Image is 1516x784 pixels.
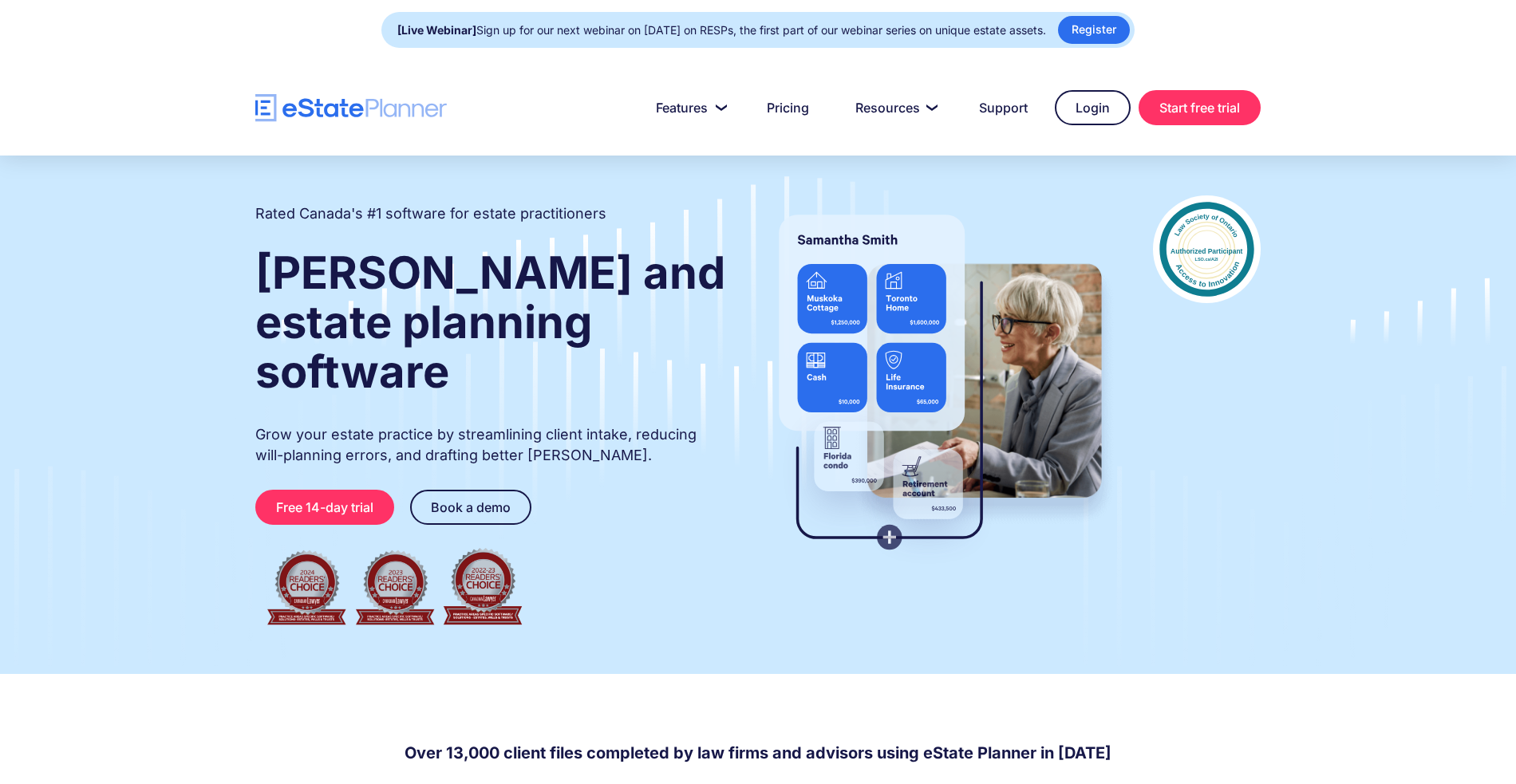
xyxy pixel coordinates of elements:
a: Book a demo [410,490,531,525]
a: Features [637,92,740,124]
a: Register [1058,16,1130,44]
strong: [PERSON_NAME] and estate planning software [255,246,725,399]
a: home [255,94,447,122]
a: Login [1055,90,1131,125]
h2: Rated Canada's #1 software for estate practitioners [255,203,606,224]
h4: Over 13,000 client files completed by law firms and advisors using eState Planner in [DATE] [405,742,1111,764]
strong: [Live Webinar] [397,23,476,37]
a: Support [960,92,1047,124]
a: Resources [836,92,952,124]
img: estate planner showing wills to their clients, using eState Planner, a leading estate planning so... [760,195,1121,570]
a: Start free trial [1139,90,1261,125]
a: Pricing [748,92,828,124]
a: Free 14-day trial [255,490,394,525]
p: Grow your estate practice by streamlining client intake, reducing will-planning errors, and draft... [255,424,728,466]
div: Sign up for our next webinar on [DATE] on RESPs, the first part of our webinar series on unique e... [397,19,1046,41]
